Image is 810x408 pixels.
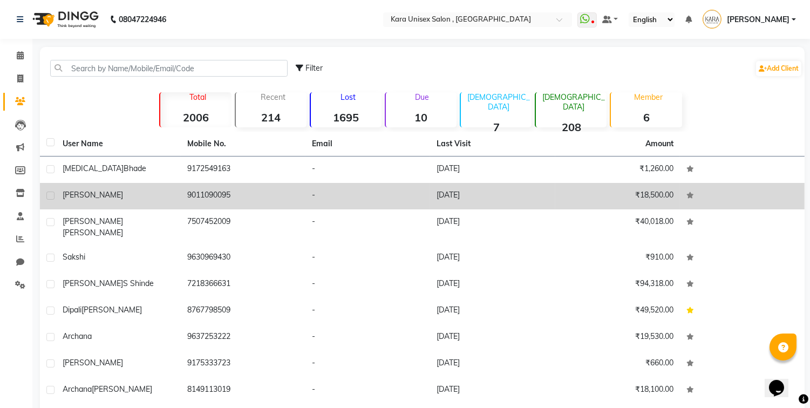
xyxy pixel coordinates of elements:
[703,10,721,29] img: Sapana
[765,365,799,397] iframe: chat widget
[430,351,555,377] td: [DATE]
[540,92,607,112] p: [DEMOGRAPHIC_DATA]
[123,278,154,288] span: s Shinde
[555,209,680,245] td: ₹40,018.00
[430,132,555,157] th: Last Visit
[181,245,305,271] td: 9630969430
[430,377,555,404] td: [DATE]
[639,132,680,156] th: Amount
[236,111,307,124] strong: 214
[555,324,680,351] td: ₹19,530.00
[536,120,607,134] strong: 208
[430,271,555,298] td: [DATE]
[305,245,430,271] td: -
[305,298,430,324] td: -
[615,92,682,102] p: Member
[63,190,123,200] span: [PERSON_NAME]
[28,4,101,35] img: logo
[63,216,123,226] span: [PERSON_NAME]
[430,324,555,351] td: [DATE]
[555,351,680,377] td: ₹660.00
[63,331,92,341] span: Archana
[56,132,181,157] th: User Name
[555,183,680,209] td: ₹18,500.00
[124,164,146,173] span: Bhade
[63,358,123,368] span: [PERSON_NAME]
[305,132,430,157] th: Email
[181,298,305,324] td: 8767798509
[181,324,305,351] td: 9637253222
[181,132,305,157] th: Mobile No.
[311,111,382,124] strong: 1695
[63,278,123,288] span: [PERSON_NAME]
[611,111,682,124] strong: 6
[165,92,231,102] p: Total
[555,157,680,183] td: ₹1,260.00
[181,377,305,404] td: 8149113019
[181,157,305,183] td: 9172549163
[461,120,532,134] strong: 7
[63,384,92,394] span: Archana
[50,60,288,77] input: Search by Name/Mobile/Email/Code
[315,92,382,102] p: Lost
[305,324,430,351] td: -
[465,92,532,112] p: [DEMOGRAPHIC_DATA]
[63,305,81,315] span: Dipali
[305,157,430,183] td: -
[181,209,305,245] td: 7507452009
[555,377,680,404] td: ₹18,100.00
[63,252,85,262] span: Sakshi
[305,209,430,245] td: -
[63,228,123,237] span: [PERSON_NAME]
[386,111,457,124] strong: 10
[430,183,555,209] td: [DATE]
[305,183,430,209] td: -
[181,183,305,209] td: 9011090095
[555,271,680,298] td: ₹94,318.00
[305,351,430,377] td: -
[119,4,166,35] b: 08047224946
[388,92,457,102] p: Due
[555,245,680,271] td: ₹910.00
[160,111,231,124] strong: 2006
[181,271,305,298] td: 7218366631
[181,351,305,377] td: 9175333723
[305,63,323,73] span: Filter
[430,157,555,183] td: [DATE]
[240,92,307,102] p: Recent
[305,271,430,298] td: -
[430,245,555,271] td: [DATE]
[63,164,124,173] span: [MEDICAL_DATA]
[92,384,152,394] span: [PERSON_NAME]
[81,305,142,315] span: [PERSON_NAME]
[430,298,555,324] td: [DATE]
[555,298,680,324] td: ₹49,520.00
[430,209,555,245] td: [DATE]
[305,377,430,404] td: -
[727,14,789,25] span: [PERSON_NAME]
[756,61,801,76] a: Add Client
